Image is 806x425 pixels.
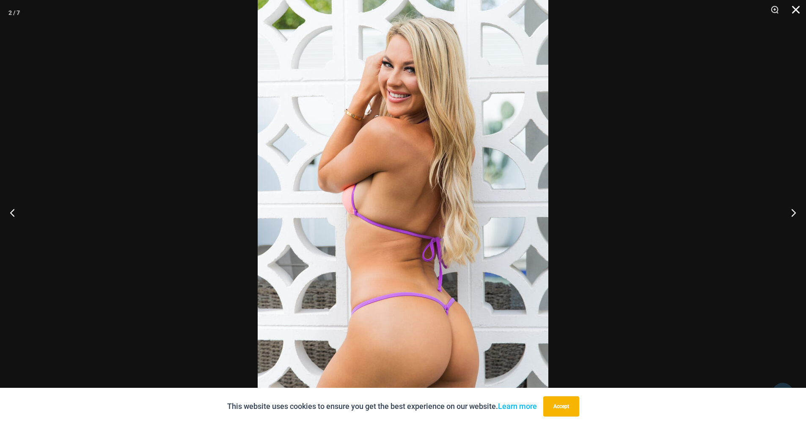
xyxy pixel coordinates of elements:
[774,191,806,234] button: Next
[543,396,579,417] button: Accept
[8,6,20,19] div: 2 / 7
[498,402,537,411] a: Learn more
[227,400,537,413] p: This website uses cookies to ensure you get the best experience on our website.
